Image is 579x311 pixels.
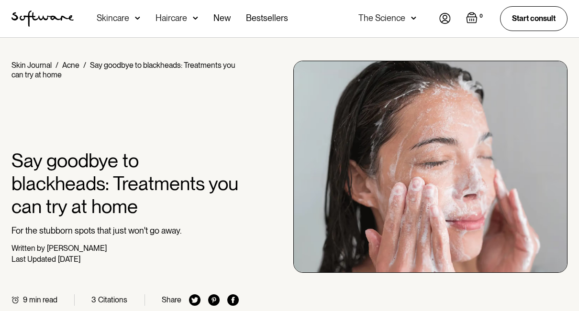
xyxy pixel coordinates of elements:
img: facebook icon [227,294,239,306]
div: [PERSON_NAME] [47,244,107,253]
p: For the stubborn spots that just won't go away. [11,225,239,236]
div: Haircare [156,13,187,23]
img: arrow down [411,13,416,23]
div: The Science [358,13,405,23]
div: 9 [23,295,27,304]
img: arrow down [135,13,140,23]
div: 0 [478,12,485,21]
h1: Say goodbye to blackheads: Treatments you can try at home [11,149,239,218]
a: Start consult [500,6,568,31]
div: min read [29,295,57,304]
div: Written by [11,244,45,253]
div: Share [162,295,181,304]
a: home [11,11,74,27]
div: / [56,61,58,70]
a: Acne [62,61,79,70]
a: Skin Journal [11,61,52,70]
div: 3 [91,295,96,304]
a: Open empty cart [466,12,485,25]
div: Skincare [97,13,129,23]
div: [DATE] [58,255,80,264]
img: arrow down [193,13,198,23]
div: Say goodbye to blackheads: Treatments you can try at home [11,61,235,79]
img: pinterest icon [208,294,220,306]
img: twitter icon [189,294,200,306]
div: Citations [98,295,127,304]
img: Software Logo [11,11,74,27]
div: Last Updated [11,255,56,264]
div: / [83,61,86,70]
